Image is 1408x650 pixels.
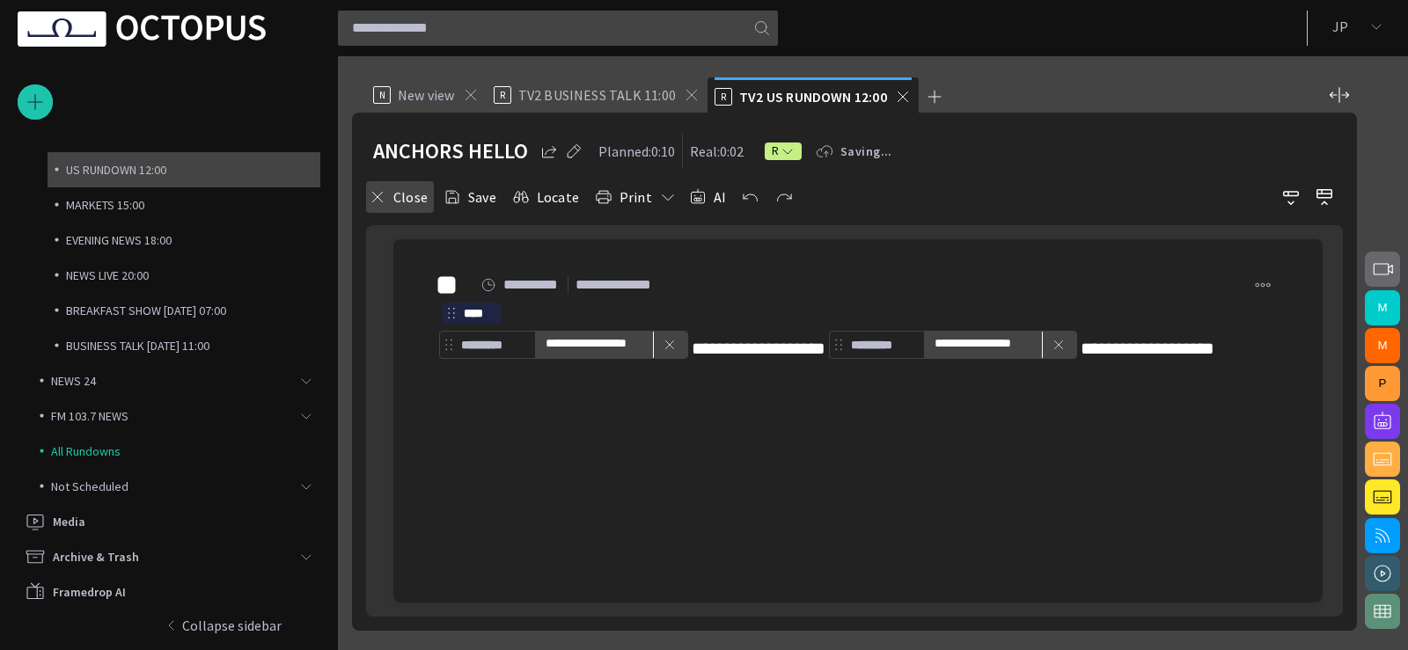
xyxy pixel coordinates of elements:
p: Framedrop AI [53,583,126,601]
p: Planned: 0:10 [598,141,675,162]
span: Saving... [840,142,892,160]
span: TV2 US RUNDOWN 12:00 [739,88,887,106]
div: NNew view [366,77,487,113]
span: New view [398,86,455,104]
p: All Rundowns [51,442,320,460]
p: R [494,86,511,104]
div: RTV2 BUSINESS TALK 11:00 [487,77,708,113]
button: JP [1318,11,1397,42]
button: Save [441,181,502,213]
p: MARKETS 15:00 [66,196,320,214]
div: RTV2 US RUNDOWN 12:00 [708,77,919,113]
p: FM 103.7 NEWS [51,407,303,425]
p: Not Scheduled [51,478,303,495]
img: Octopus News Room [18,11,266,47]
p: US RUNDOWN 12:00 [66,161,320,179]
span: TV2 BUSINESS TALK 11:00 [518,86,676,104]
div: EVENING NEWS 18:00 [48,223,320,258]
p: N [373,86,391,104]
div: BREAKFAST SHOW [DATE] 07:00 [48,293,320,328]
p: Media [53,513,85,530]
p: NEWS LIVE 20:00 [66,267,320,284]
div: US RUNDOWN 12:00 [48,152,320,187]
button: P [1365,366,1400,401]
p: NEWS 24 [51,372,303,390]
span: R [772,144,781,158]
div: MARKETS 15:00 [48,187,320,223]
button: M [1365,290,1400,325]
p: R [715,88,732,106]
h2: ANCHORS HELLO [373,137,528,165]
button: M [1365,328,1400,363]
p: EVENING NEWS 18:00 [66,231,320,249]
button: Print [592,181,679,213]
button: R [765,135,802,167]
p: BREAKFAST SHOW [DATE] 07:00 [66,302,320,319]
button: Collapse sidebar [25,608,310,643]
p: BUSINESS TALK [DATE] 11:00 [66,337,320,354]
p: J P [1332,16,1348,37]
p: Collapse sidebar [179,615,292,636]
div: NEWS LIVE 20:00 [48,258,320,293]
button: Close [366,181,434,213]
p: Archive & Trash [53,548,139,566]
button: AI [686,181,732,213]
div: BUSINESS TALK [DATE] 11:00 [48,328,320,363]
button: Locate [510,181,585,213]
p: Real: 0:02 [690,141,744,162]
